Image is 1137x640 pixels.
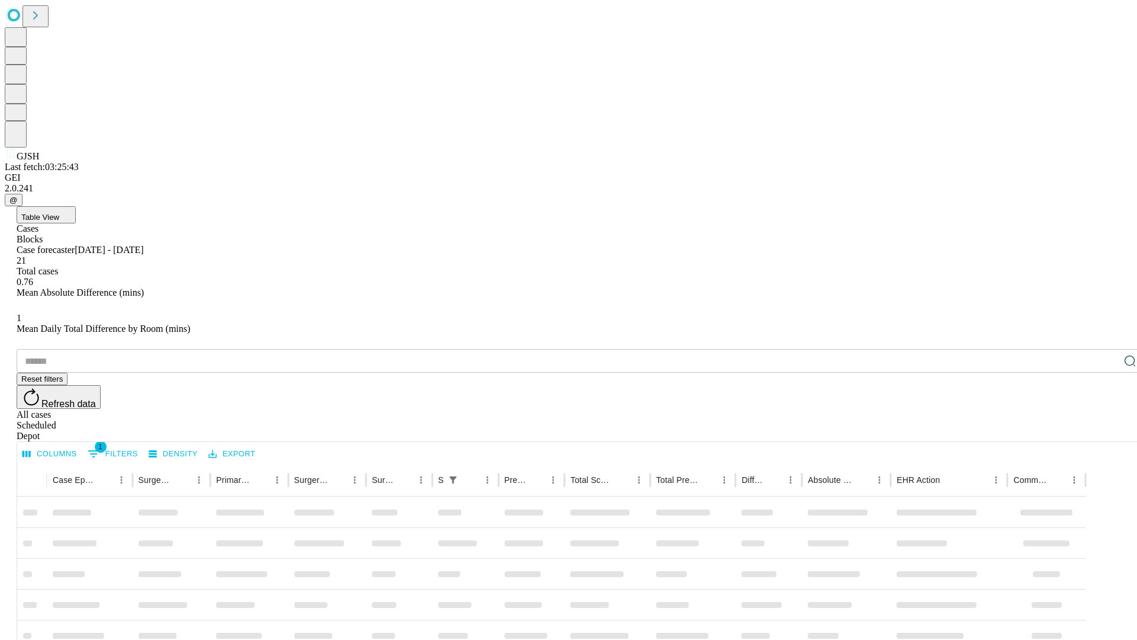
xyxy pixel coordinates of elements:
button: Menu [631,472,647,488]
button: Sort [766,472,782,488]
button: Sort [855,472,871,488]
span: 21 [17,255,26,265]
div: Primary Service [216,475,250,485]
button: Menu [113,472,130,488]
button: Sort [97,472,113,488]
div: EHR Action [897,475,940,485]
button: Menu [346,472,363,488]
div: Difference [741,475,765,485]
button: Sort [941,472,958,488]
button: Menu [269,472,285,488]
button: Sort [174,472,191,488]
button: Menu [191,472,207,488]
button: Menu [871,472,888,488]
button: Menu [545,472,561,488]
div: 1 active filter [445,472,461,488]
span: Total cases [17,266,58,276]
div: Case Epic Id [53,475,95,485]
button: Sort [699,472,716,488]
span: Mean Absolute Difference (mins) [17,287,144,297]
div: Predicted In Room Duration [505,475,528,485]
div: Comments [1013,475,1048,485]
button: Density [146,445,201,463]
div: Total Predicted Duration [656,475,699,485]
div: GEI [5,172,1132,183]
button: @ [5,194,23,206]
button: Show filters [85,444,141,463]
span: Mean Daily Total Difference by Room (mins) [17,324,190,334]
button: Refresh data [17,385,101,409]
button: Select columns [20,445,80,463]
button: Menu [1066,472,1083,488]
button: Sort [462,472,479,488]
div: Absolute Difference [808,475,853,485]
button: Sort [252,472,269,488]
div: Surgeon Name [139,475,173,485]
span: 1 [17,313,21,323]
span: Reset filters [21,375,63,383]
span: GJSH [17,151,39,161]
button: Menu [479,472,496,488]
button: Sort [330,472,346,488]
button: Menu [988,472,1004,488]
button: Menu [716,472,733,488]
span: 1 [95,441,107,453]
span: Refresh data [41,399,96,409]
span: @ [9,196,18,204]
div: 2.0.241 [5,183,1132,194]
button: Sort [1049,472,1066,488]
span: Table View [21,213,59,222]
button: Sort [396,472,413,488]
button: Show filters [445,472,461,488]
span: Case forecaster [17,245,75,255]
div: Total Scheduled Duration [570,475,613,485]
div: Surgery Name [294,475,329,485]
div: Surgery Date [372,475,395,485]
span: 0.76 [17,277,33,287]
span: [DATE] - [DATE] [75,245,143,255]
button: Menu [413,472,429,488]
div: Scheduled In Room Duration [438,475,444,485]
button: Export [205,445,258,463]
button: Table View [17,206,76,223]
button: Reset filters [17,373,68,385]
span: Last fetch: 03:25:43 [5,162,79,172]
button: Sort [528,472,545,488]
button: Sort [614,472,631,488]
button: Menu [782,472,799,488]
